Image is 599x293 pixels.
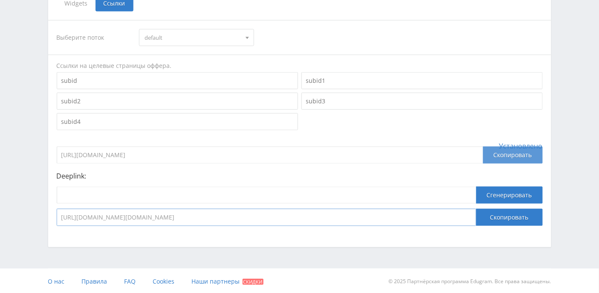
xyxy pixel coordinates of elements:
span: FAQ [124,277,136,285]
input: subid2 [57,93,298,110]
div: Скопировать [483,146,543,164]
span: Скидки [243,279,263,285]
button: Сгенерировать [476,187,543,204]
span: default [145,29,241,46]
button: Скопировать [476,209,543,226]
input: subid3 [301,93,543,110]
span: Cookies [153,277,175,285]
p: Deeplink: [57,172,543,180]
input: subid4 [57,113,298,130]
span: Установлено [499,142,543,150]
span: О нас [48,277,65,285]
input: subid [57,72,298,89]
div: Выберите поток [57,29,131,46]
span: Правила [82,277,107,285]
div: Ссылки на целевые страницы оффера. [57,62,543,70]
input: subid1 [301,72,543,89]
span: Наши партнеры [192,277,240,285]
